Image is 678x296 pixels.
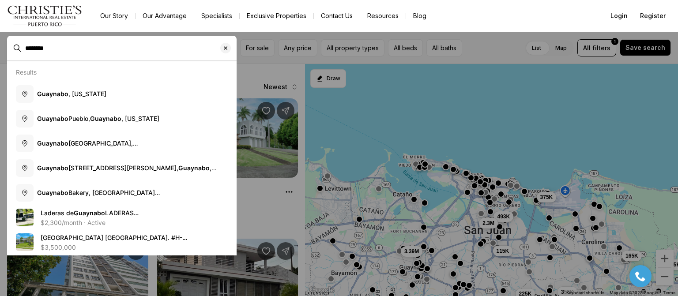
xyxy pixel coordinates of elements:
[41,234,187,250] span: [GEOGRAPHIC_DATA] [GEOGRAPHIC_DATA]. #H-10, PR, 00966
[220,36,236,60] button: Clear search input
[12,82,231,106] button: Guaynabo, [US_STATE]
[610,12,628,19] span: Login
[37,115,159,122] span: Pueblo, , [US_STATE]
[37,189,68,196] b: Guaynabo
[41,209,171,225] span: Laderas de LADERAS DE #H501, PR, 00969
[37,90,68,97] b: Guaynabo
[314,10,360,22] button: Contact Us
[93,10,135,22] a: Our Story
[74,209,105,217] b: Guaynabo
[7,5,83,26] img: logo
[41,219,105,226] p: $2,300/month · Active
[605,7,633,25] button: Login
[12,230,231,255] a: View details: GARDEN HILLS SUR GREEN HILL ST. #H-10
[12,106,231,131] button: GuaynaboPueblo,Guaynabo, [US_STATE]
[178,164,210,172] b: Guaynabo
[136,10,194,22] a: Our Advantage
[12,205,231,230] a: View details: Laderas de Guaynabo LADERAS DE GUAYNABO #H501
[37,139,68,147] b: Guaynabo
[406,10,433,22] a: Blog
[37,164,217,180] span: [STREET_ADDRESS][PERSON_NAME], , [US_STATE]
[12,180,231,205] button: GuaynaboBakery, [GEOGRAPHIC_DATA][PERSON_NAME],, [US_STATE]
[360,10,406,22] a: Resources
[194,10,239,22] a: Specialists
[41,244,76,251] p: $3,500,000
[37,189,160,205] span: Bakery, [GEOGRAPHIC_DATA][PERSON_NAME], , [US_STATE]
[16,68,37,76] p: Results
[12,131,231,156] button: Guaynabo[GEOGRAPHIC_DATA], [GEOGRAPHIC_DATA],, [US_STATE]
[12,156,231,180] button: Guaynabo[STREET_ADDRESS][PERSON_NAME],Guaynabo, [US_STATE]
[37,115,68,122] b: Guaynabo
[240,10,313,22] a: Exclusive Properties
[37,90,106,97] span: , [US_STATE]
[37,139,171,156] span: [GEOGRAPHIC_DATA], [GEOGRAPHIC_DATA], , [US_STATE]
[90,115,121,122] b: Guaynabo
[37,164,68,172] b: Guaynabo
[12,255,231,279] a: View details: BOULEVARD ST. COND. BOULEVARD DEL RIO #APT. C-204
[640,12,666,19] span: Register
[635,7,671,25] button: Register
